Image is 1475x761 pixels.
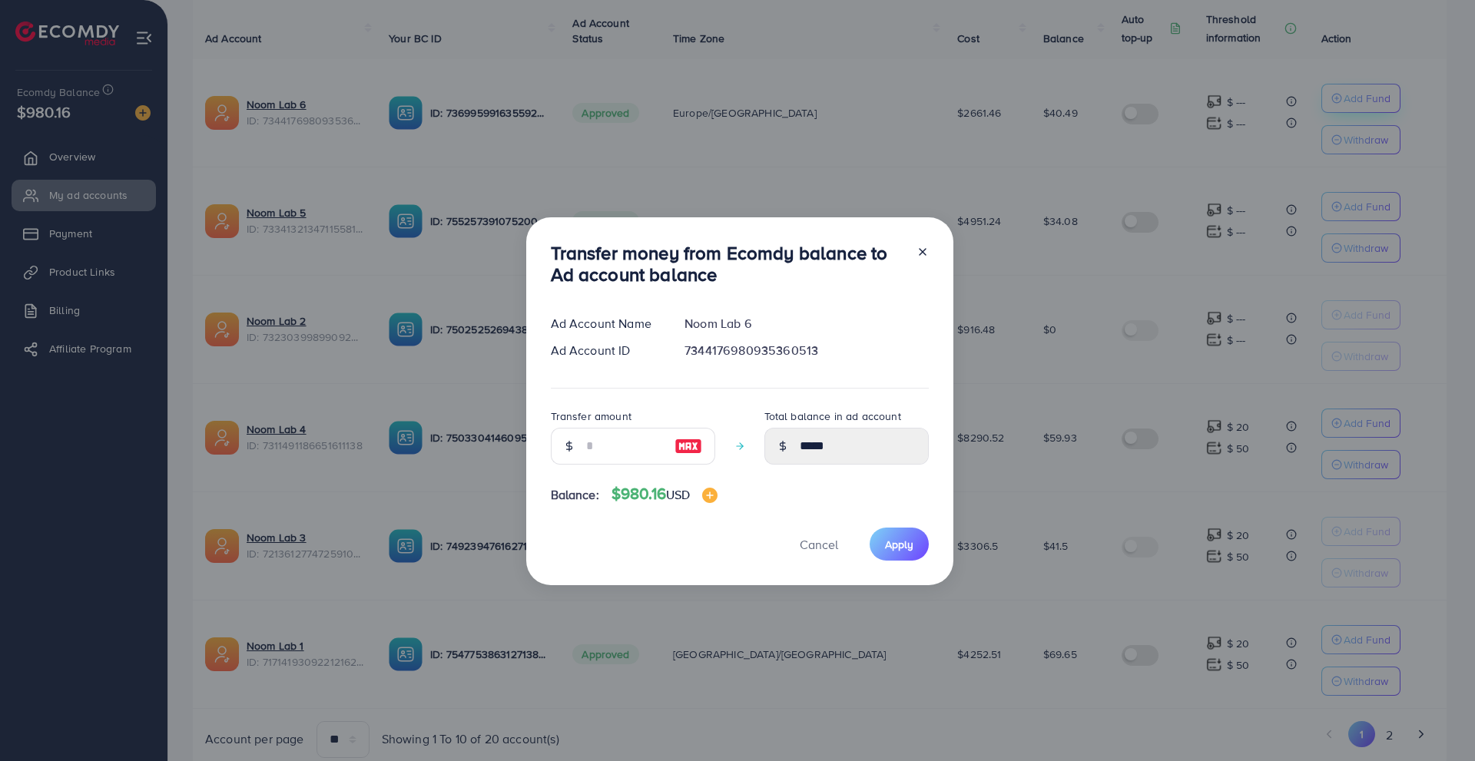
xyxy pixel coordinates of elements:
[675,437,702,455] img: image
[612,485,718,504] h4: $980.16
[672,315,940,333] div: Noom Lab 6
[1410,692,1463,749] iframe: Chat
[551,242,904,286] h3: Transfer money from Ecomdy balance to Ad account balance
[800,536,838,553] span: Cancel
[781,528,857,561] button: Cancel
[539,315,673,333] div: Ad Account Name
[666,486,690,503] span: USD
[885,537,913,552] span: Apply
[539,342,673,359] div: Ad Account ID
[551,486,599,504] span: Balance:
[551,409,631,424] label: Transfer amount
[870,528,929,561] button: Apply
[672,342,940,359] div: 7344176980935360513
[702,488,718,503] img: image
[764,409,901,424] label: Total balance in ad account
